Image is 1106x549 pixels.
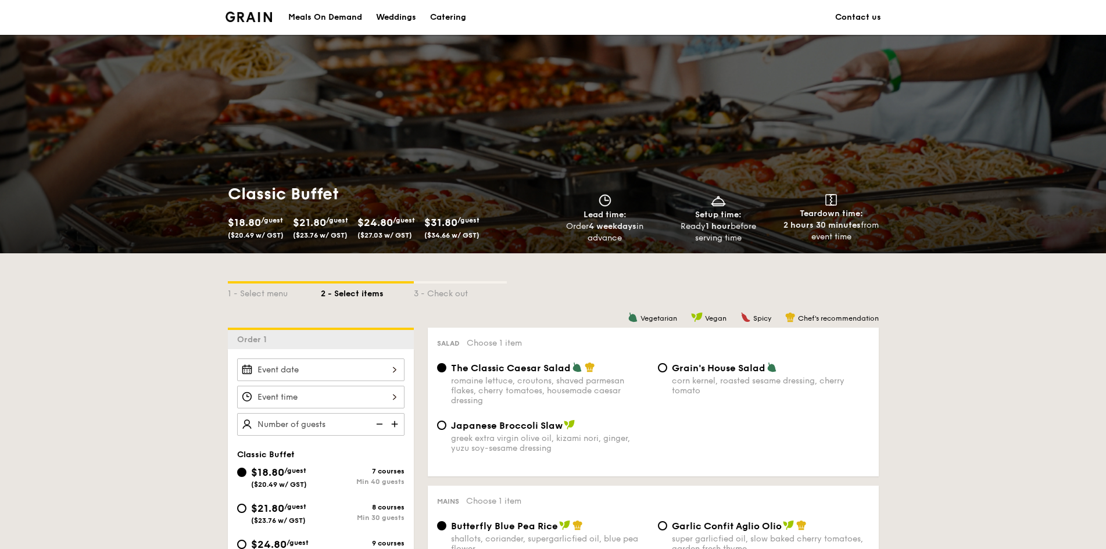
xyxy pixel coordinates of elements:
[783,520,794,530] img: icon-vegan.f8ff3823.svg
[585,362,595,372] img: icon-chef-hat.a58ddaea.svg
[237,413,405,436] input: Number of guests
[251,502,284,515] span: $21.80
[284,503,306,511] span: /guest
[672,376,869,396] div: corn kernel, roasted sesame dressing, cherry tomato
[466,496,521,506] span: Choose 1 item
[451,420,563,431] span: Japanese Broccoli Slaw
[237,504,246,513] input: $21.80/guest($23.76 w/ GST)8 coursesMin 30 guests
[596,194,614,207] img: icon-clock.2db775ea.svg
[564,419,575,430] img: icon-vegan.f8ff3823.svg
[228,184,549,204] h1: Classic Buffet
[437,421,446,430] input: Japanese Broccoli Slawgreek extra virgin olive oil, kizami nori, ginger, yuzu soy-sesame dressing
[825,194,837,206] img: icon-teardown.65201eee.svg
[658,521,667,530] input: Garlic Confit Aglio Oliosuper garlicfied oil, slow baked cherry tomatoes, garden fresh thyme
[584,210,627,220] span: Lead time:
[251,516,306,525] span: ($23.76 w/ GST)
[228,216,261,229] span: $18.80
[321,539,405,547] div: 9 courses
[437,339,460,347] span: Salad
[387,413,405,435] img: icon-add.58712e84.svg
[753,314,771,322] span: Spicy
[798,314,879,322] span: Chef's recommendation
[251,480,307,489] span: ($20.49 w/ GST)
[457,216,479,224] span: /guest
[237,540,246,549] input: $24.80/guest($27.03 w/ GST)9 coursesMin 30 guests
[695,210,742,220] span: Setup time:
[672,363,765,374] span: Grain's House Salad
[370,413,387,435] img: icon-reduce.1d2dbef1.svg
[357,216,393,229] span: $24.80
[705,314,726,322] span: Vegan
[658,363,667,372] input: Grain's House Saladcorn kernel, roasted sesame dressing, cherry tomato
[767,362,777,372] img: icon-vegetarian.fe4039eb.svg
[800,209,863,218] span: Teardown time:
[261,216,283,224] span: /guest
[785,312,796,322] img: icon-chef-hat.a58ddaea.svg
[284,467,306,475] span: /guest
[226,12,273,22] a: Logotype
[666,221,770,244] div: Ready before serving time
[293,231,348,239] span: ($23.76 w/ GST)
[321,467,405,475] div: 7 courses
[321,284,414,300] div: 2 - Select items
[706,221,731,231] strong: 1 hour
[226,12,273,22] img: Grain
[237,335,271,345] span: Order 1
[437,497,459,505] span: Mains
[321,514,405,522] div: Min 30 guests
[710,194,727,207] img: icon-dish.430c3a2e.svg
[424,216,457,229] span: $31.80
[553,221,657,244] div: Order in advance
[451,521,558,532] span: Butterfly Blue Pea Rice
[228,231,284,239] span: ($20.49 w/ GST)
[228,284,321,300] div: 1 - Select menu
[237,358,405,381] input: Event date
[326,216,348,224] span: /guest
[640,314,677,322] span: Vegetarian
[628,312,638,322] img: icon-vegetarian.fe4039eb.svg
[437,363,446,372] input: The Classic Caesar Saladromaine lettuce, croutons, shaved parmesan flakes, cherry tomatoes, house...
[321,503,405,511] div: 8 courses
[251,466,284,479] span: $18.80
[237,386,405,408] input: Event time
[437,521,446,530] input: Butterfly Blue Pea Riceshallots, coriander, supergarlicfied oil, blue pea flower
[589,221,636,231] strong: 4 weekdays
[237,450,295,460] span: Classic Buffet
[321,478,405,486] div: Min 40 guests
[796,520,807,530] img: icon-chef-hat.a58ddaea.svg
[293,216,326,229] span: $21.80
[287,539,309,547] span: /guest
[451,363,571,374] span: The Classic Caesar Salad
[572,520,583,530] img: icon-chef-hat.a58ddaea.svg
[357,231,412,239] span: ($27.03 w/ GST)
[783,220,861,230] strong: 2 hours 30 minutes
[451,376,649,406] div: romaine lettuce, croutons, shaved parmesan flakes, cherry tomatoes, housemade caesar dressing
[672,521,782,532] span: Garlic Confit Aglio Olio
[237,468,246,477] input: $18.80/guest($20.49 w/ GST)7 coursesMin 40 guests
[691,312,703,322] img: icon-vegan.f8ff3823.svg
[393,216,415,224] span: /guest
[424,231,479,239] span: ($34.66 w/ GST)
[740,312,751,322] img: icon-spicy.37a8142b.svg
[451,433,649,453] div: greek extra virgin olive oil, kizami nori, ginger, yuzu soy-sesame dressing
[414,284,507,300] div: 3 - Check out
[559,520,571,530] img: icon-vegan.f8ff3823.svg
[572,362,582,372] img: icon-vegetarian.fe4039eb.svg
[467,338,522,348] span: Choose 1 item
[779,220,883,243] div: from event time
